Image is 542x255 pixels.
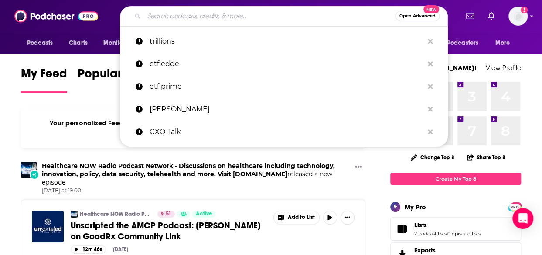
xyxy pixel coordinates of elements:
span: Logged in as aridings [508,7,528,26]
span: New [423,5,439,13]
div: [DATE] [113,246,128,252]
a: Healthcare NOW Radio Podcast Network - Discussions on healthcare including technology, innovation... [42,162,335,178]
a: Show notifications dropdown [484,9,498,23]
h3: released a new episode [42,162,351,186]
div: Search podcasts, credits, & more... [120,6,448,26]
a: trillions [120,30,448,53]
span: My Feed [21,66,67,86]
a: Healthcare NOW Radio Podcast Network - Discussions on healthcare including technology, innovation... [80,211,152,218]
button: Show More Button [351,162,365,173]
a: 0 episode lists [447,231,481,237]
img: User Profile [508,7,528,26]
img: Healthcare NOW Radio Podcast Network - Discussions on healthcare including technology, innovation... [21,162,37,178]
span: Active [195,210,212,218]
a: Lists [414,221,481,229]
button: Change Top 8 [406,152,460,163]
input: Search podcasts, credits, & more... [144,9,395,23]
a: etf prime [120,75,448,98]
div: New Episode [30,170,39,179]
a: PRO [509,203,520,210]
span: Open Advanced [399,14,436,18]
p: etf prime [150,75,423,98]
a: [PERSON_NAME] [120,98,448,121]
a: Popular Feed [78,66,152,93]
a: Active [192,211,215,218]
a: Charts [63,35,93,51]
span: Monitoring [103,37,134,49]
a: View Profile [486,64,521,72]
a: CXO Talk [120,121,448,143]
button: open menu [97,35,146,51]
a: 2 podcast lists [414,231,447,237]
a: Unscripted the AMCP Podcast: [PERSON_NAME] on GoodRx Community Link [71,220,267,242]
p: trillions [150,30,423,53]
span: [DATE] at 19:00 [42,187,351,195]
a: etf edge [120,53,448,75]
div: Your personalized Feed is curated based on the Podcasts, Creators, Users, and Lists that you Follow. [21,108,365,148]
span: Charts [69,37,88,49]
div: Open Intercom Messenger [512,208,533,229]
button: Show profile menu [508,7,528,26]
span: Unscripted the AMCP Podcast: [PERSON_NAME] on GoodRx Community Link [71,220,260,242]
button: 12m 46s [71,245,106,254]
span: PRO [509,204,520,210]
button: open menu [489,35,521,51]
p: etf edge [150,53,423,75]
span: Exports [414,246,436,254]
a: Create My Top 8 [390,173,521,185]
a: Show notifications dropdown [463,9,477,23]
span: More [495,37,510,49]
span: Podcasts [27,37,53,49]
span: For Podcasters [436,37,478,49]
button: Share Top 8 [467,149,506,166]
span: 51 [166,210,171,218]
img: Unscripted the AMCP Podcast: Aaron Crittenden on GoodRx Community Link [32,211,64,242]
img: Healthcare NOW Radio Podcast Network - Discussions on healthcare including technology, innovation... [71,211,78,218]
p: Michael Krigsman [150,98,423,121]
a: Lists [393,223,411,235]
button: Show More Button [341,211,355,225]
button: open menu [21,35,64,51]
p: CXO Talk [150,121,423,143]
a: My Feed [21,66,67,93]
a: 51 [157,211,175,218]
div: My Pro [405,203,426,211]
span: Popular Feed [78,66,152,86]
button: Open AdvancedNew [395,11,440,21]
span: Add to List [288,214,315,221]
button: Show More Button [274,211,319,224]
img: Podchaser - Follow, Share and Rate Podcasts [14,8,98,24]
button: open menu [431,35,491,51]
svg: Add a profile image [521,7,528,13]
span: , [447,231,447,237]
span: Lists [390,217,521,241]
span: Lists [414,221,427,229]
